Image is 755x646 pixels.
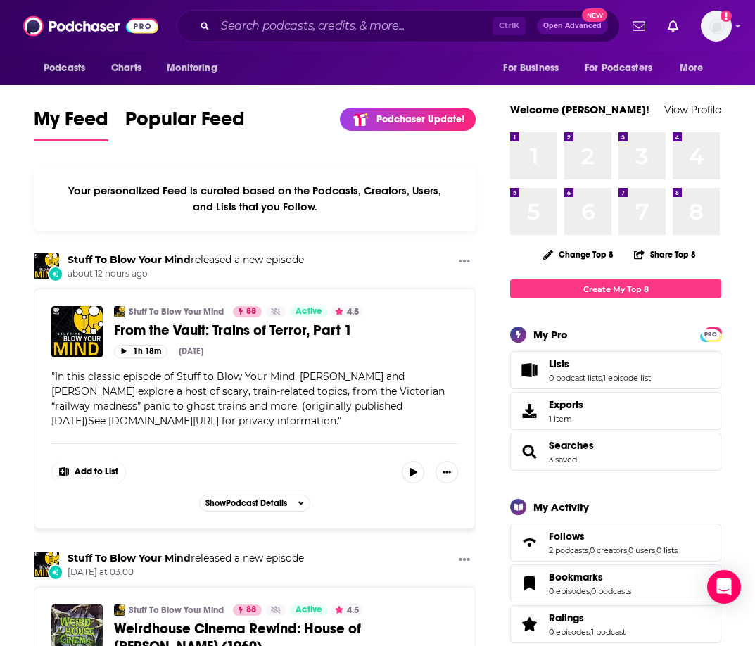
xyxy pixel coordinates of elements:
span: Exports [549,398,583,411]
a: My Feed [34,107,108,141]
a: 3 saved [549,455,577,464]
a: Charts [102,55,150,82]
span: , [590,627,591,637]
a: Show notifications dropdown [627,14,651,38]
a: PRO [702,329,719,339]
span: Lists [510,351,721,389]
img: User Profile [701,11,732,42]
span: Monitoring [167,58,217,78]
a: Searches [515,442,543,462]
img: From the Vault: Trains of Terror, Part 1 [51,306,103,357]
a: 0 episodes [549,627,590,637]
span: , [655,545,656,555]
span: From the Vault: Trains of Terror, Part 1 [114,322,352,339]
span: 1 item [549,414,583,424]
span: Follows [510,524,721,562]
span: Ratings [549,612,584,624]
h3: released a new episode [68,552,304,565]
a: Stuff To Blow Your Mind [114,604,125,616]
a: Lists [549,357,651,370]
div: New Episode [48,266,63,281]
img: Stuff To Blow Your Mind [34,552,59,577]
div: Search podcasts, credits, & more... [177,10,620,42]
span: Active [296,305,322,319]
div: [DATE] [179,346,203,356]
span: Popular Feed [125,107,245,139]
button: Show More Button [436,461,458,483]
input: Search podcasts, credits, & more... [215,15,493,37]
span: Show Podcast Details [205,498,287,508]
a: Popular Feed [125,107,245,141]
h3: released a new episode [68,253,304,267]
span: For Business [503,58,559,78]
a: Stuff To Blow Your Mind [68,253,191,266]
a: Ratings [515,614,543,634]
a: 0 episodes [549,586,590,596]
a: Bookmarks [515,574,543,593]
a: Follows [515,533,543,552]
span: In this classic episode of Stuff to Blow Your Mind, [PERSON_NAME] and [PERSON_NAME] explore a hos... [51,370,445,427]
button: Open AdvancedNew [537,18,608,34]
a: 0 podcasts [591,586,631,596]
a: 2 podcasts [549,545,588,555]
button: Show More Button [453,552,476,569]
img: Podchaser - Follow, Share and Rate Podcasts [23,13,158,39]
a: View Profile [664,103,721,116]
a: Show notifications dropdown [662,14,684,38]
span: Bookmarks [549,571,603,583]
span: , [590,586,591,596]
div: Your personalized Feed is curated based on the Podcasts, Creators, Users, and Lists that you Follow. [34,167,476,231]
a: 88 [233,604,262,616]
span: Lists [549,357,569,370]
a: 88 [233,306,262,317]
a: Stuff To Blow Your Mind [129,604,224,616]
span: Active [296,603,322,617]
a: Ratings [549,612,626,624]
span: Charts [111,58,141,78]
a: Welcome [PERSON_NAME]! [510,103,649,116]
span: Podcasts [44,58,85,78]
a: Searches [549,439,594,452]
button: open menu [670,55,721,82]
span: 88 [246,305,256,319]
a: 0 creators [590,545,627,555]
span: Ctrl K [493,17,526,35]
a: Create My Top 8 [510,279,721,298]
button: ShowPodcast Details [199,495,310,512]
span: New [582,8,607,22]
span: Add to List [75,467,118,477]
span: , [627,545,628,555]
button: 4.5 [331,306,363,317]
span: about 12 hours ago [68,268,304,280]
div: My Activity [533,500,589,514]
button: Share Top 8 [633,241,697,268]
button: open menu [576,55,673,82]
button: 1h 18m [114,345,167,358]
span: Exports [515,401,543,421]
span: Bookmarks [510,564,721,602]
button: Show More Button [52,461,125,483]
a: Exports [510,392,721,430]
a: Stuff To Blow Your Mind [129,306,224,317]
button: 4.5 [331,604,363,616]
div: My Pro [533,328,568,341]
img: Stuff To Blow Your Mind [34,253,59,279]
a: Lists [515,360,543,380]
button: open menu [493,55,576,82]
a: From the Vault: Trains of Terror, Part 1 [114,322,458,339]
a: Stuff To Blow Your Mind [114,306,125,317]
span: 88 [246,603,256,617]
button: open menu [34,55,103,82]
a: Bookmarks [549,571,631,583]
button: open menu [157,55,235,82]
span: Ratings [510,605,721,643]
svg: Add a profile image [721,11,732,22]
div: Open Intercom Messenger [707,570,741,604]
a: Stuff To Blow Your Mind [68,552,191,564]
span: For Podcasters [585,58,652,78]
span: My Feed [34,107,108,139]
a: 0 users [628,545,655,555]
